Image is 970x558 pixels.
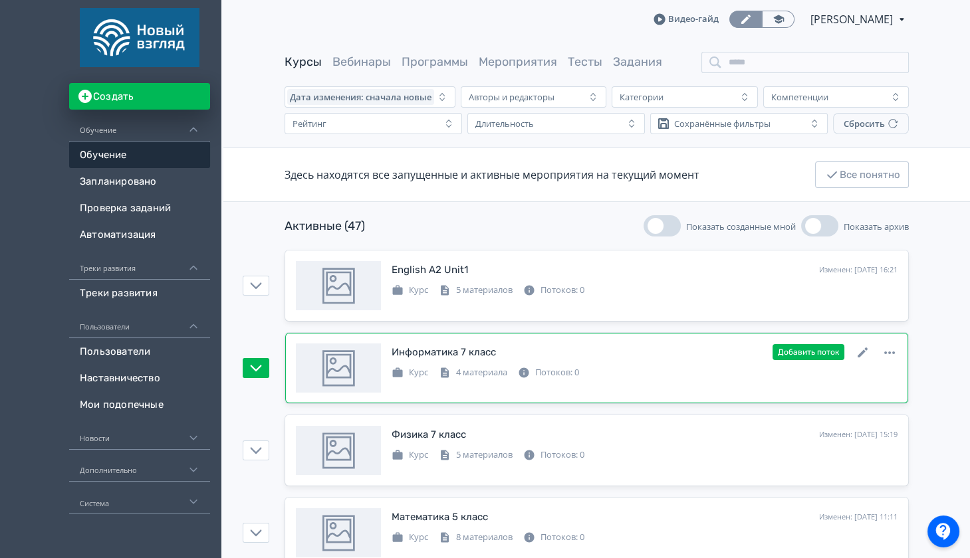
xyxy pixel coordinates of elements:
div: Авторы и редакторы [469,92,554,102]
button: Длительность [467,113,645,134]
a: Курсы [285,54,322,69]
div: Новости [69,418,210,450]
div: 5 материалов [439,284,513,297]
div: 4 материала [439,366,507,379]
button: Сохранённые фильтры [650,113,828,134]
div: Изменен: [DATE] 16:21 [819,264,898,276]
div: Изменен: [DATE] 11:11 [819,511,898,523]
div: Активные (47) [285,217,365,235]
div: Длительность [475,118,534,129]
div: Изменен: [DATE] 15:19 [819,429,898,440]
button: Все понятно [815,161,909,188]
a: Проверка заданий [69,195,210,221]
button: Добавить поток [773,344,844,360]
a: Запланировано [69,168,210,195]
div: Треки развития [69,248,210,280]
button: Категории [612,86,757,108]
div: Сохранённые фильтры [674,118,771,129]
a: Вебинары [332,54,391,69]
div: Пользователи [69,306,210,338]
span: Показать архив [844,221,909,232]
div: Дополнительно [69,450,210,482]
button: Создать [69,83,210,110]
span: Показать созданные мной [686,221,796,232]
a: Переключиться в режим ученика [762,11,794,28]
a: Наставничество [69,365,210,391]
div: Математика 5 класс [392,510,488,525]
button: Сбросить [833,113,909,134]
div: Потоков: 0 [523,284,584,297]
a: Задания [613,54,662,69]
button: Компетенции [763,86,909,108]
div: Информатика 7 класс [392,345,496,360]
div: Курс [392,448,428,462]
div: 5 материалов [439,448,513,462]
a: Обучение [69,141,210,168]
div: Потоков: 0 [518,366,579,379]
a: Автоматизация [69,221,210,248]
a: Программы [402,54,468,69]
div: English A2 Unit1 [392,262,468,278]
button: Авторы и редакторы [461,86,606,108]
div: Рейтинг [293,118,326,129]
button: Дата изменения: сначала новые [285,86,455,108]
button: Рейтинг [285,113,462,134]
a: Мои подопечные [69,391,210,418]
div: Физика 7 класс [392,427,466,442]
div: Курс [392,284,428,297]
div: 8 материалов [439,531,513,544]
div: Система [69,482,210,513]
a: Мероприятия [479,54,557,69]
a: Видео-гайд [654,13,719,26]
div: Категории [620,92,664,102]
div: Здесь находятся все запущенные и активные мероприятия на текущий момент [285,167,699,183]
img: https://files.teachbase.ru/system/account/58660/logo/medium-06d2db31b665f80610edcfcd78931e19.png [80,8,199,67]
div: Курс [392,531,428,544]
a: Треки развития [69,280,210,306]
a: Пользователи [69,338,210,365]
div: Потоков: 0 [523,531,584,544]
div: Потоков: 0 [523,448,584,462]
div: Компетенции [771,92,828,102]
div: Курс [392,366,428,379]
div: Обучение [69,110,210,141]
span: Настя Алексеева [810,11,895,27]
span: Дата изменения: сначала новые [290,92,431,102]
a: Тесты [568,54,602,69]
